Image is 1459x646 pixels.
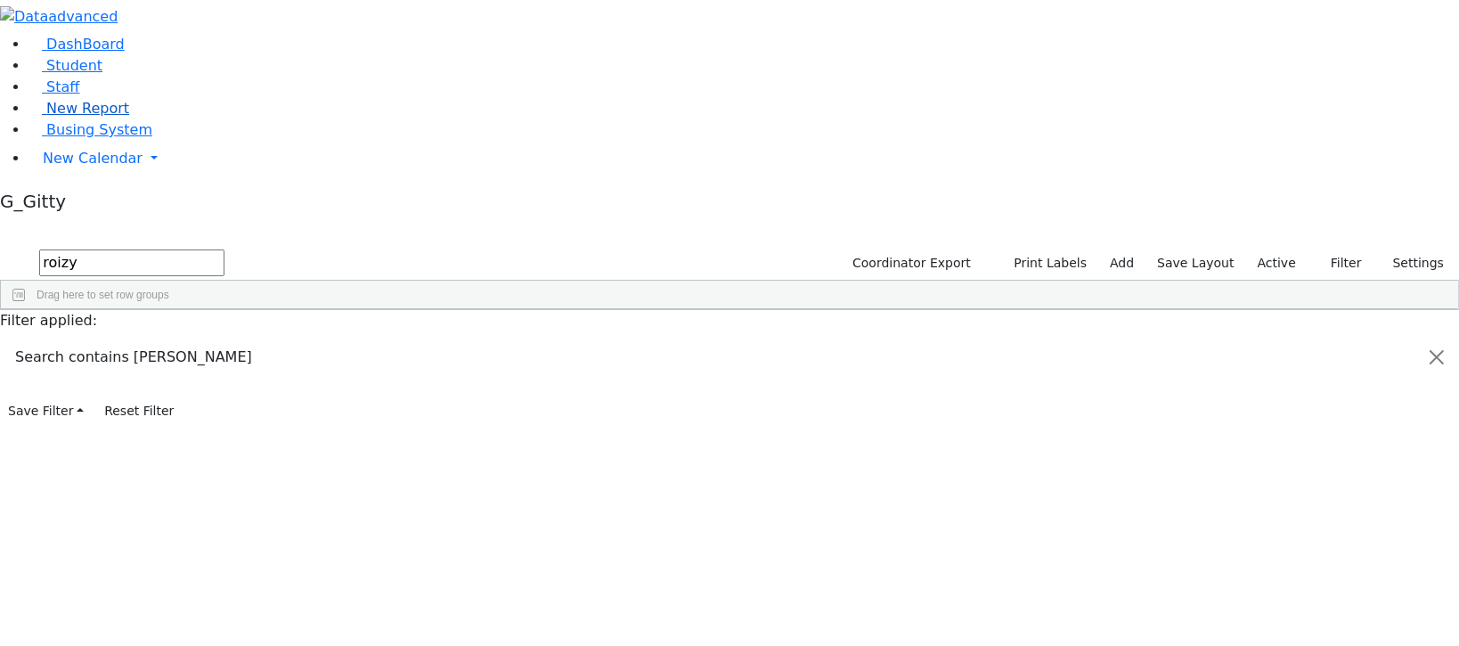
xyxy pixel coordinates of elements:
button: Reset Filter [96,397,182,425]
a: Busing System [29,121,152,138]
a: New Report [29,100,129,117]
button: Save Layout [1149,249,1242,277]
span: Staff [46,78,79,95]
span: Student [46,57,102,74]
span: Busing System [46,121,152,138]
button: Coordinator Export [841,249,979,277]
input: Search [39,249,224,276]
a: DashBoard [29,36,125,53]
span: DashBoard [46,36,125,53]
a: New Calendar [29,141,1459,176]
button: Filter [1308,249,1370,277]
a: Staff [29,78,79,95]
button: Print Labels [993,249,1095,277]
button: Settings [1370,249,1452,277]
button: Close [1415,332,1458,382]
label: Active [1250,249,1304,277]
span: New Calendar [43,150,143,167]
a: Student [29,57,102,74]
a: Add [1102,249,1142,277]
span: Drag here to set row groups [37,289,169,301]
span: New Report [46,100,129,117]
